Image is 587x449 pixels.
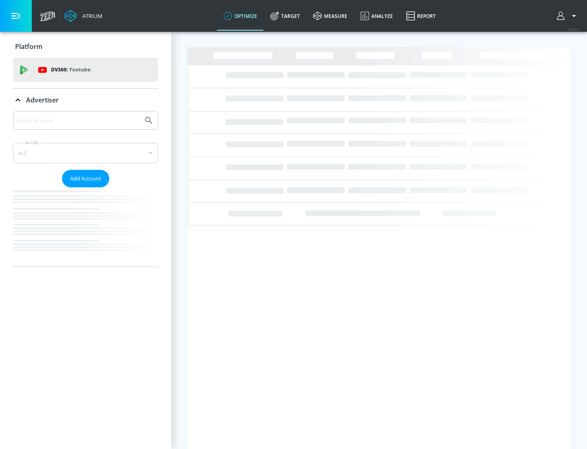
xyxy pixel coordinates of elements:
[354,1,399,31] a: Analyze
[51,65,90,74] p: DV360:
[13,58,158,82] div: DV360: Youtube
[79,12,102,20] div: Atrium
[64,10,102,22] a: Atrium
[13,111,158,267] div: Advertiser
[399,1,442,31] a: Report
[13,89,158,111] div: Advertiser
[23,140,41,145] label: Sort By
[69,65,90,74] p: Youtube
[13,143,158,163] div: A-Z
[217,1,264,31] a: optimize
[13,35,158,58] div: Platform
[567,27,579,31] span: v 4.24.0
[307,1,354,31] a: measure
[16,115,140,126] input: Search by name
[15,42,42,51] p: Platform
[26,96,59,104] p: Advertiser
[62,170,109,187] button: Add Account
[70,174,101,183] span: Add Account
[13,187,158,267] nav: list of Advertiser
[264,1,307,31] a: Target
